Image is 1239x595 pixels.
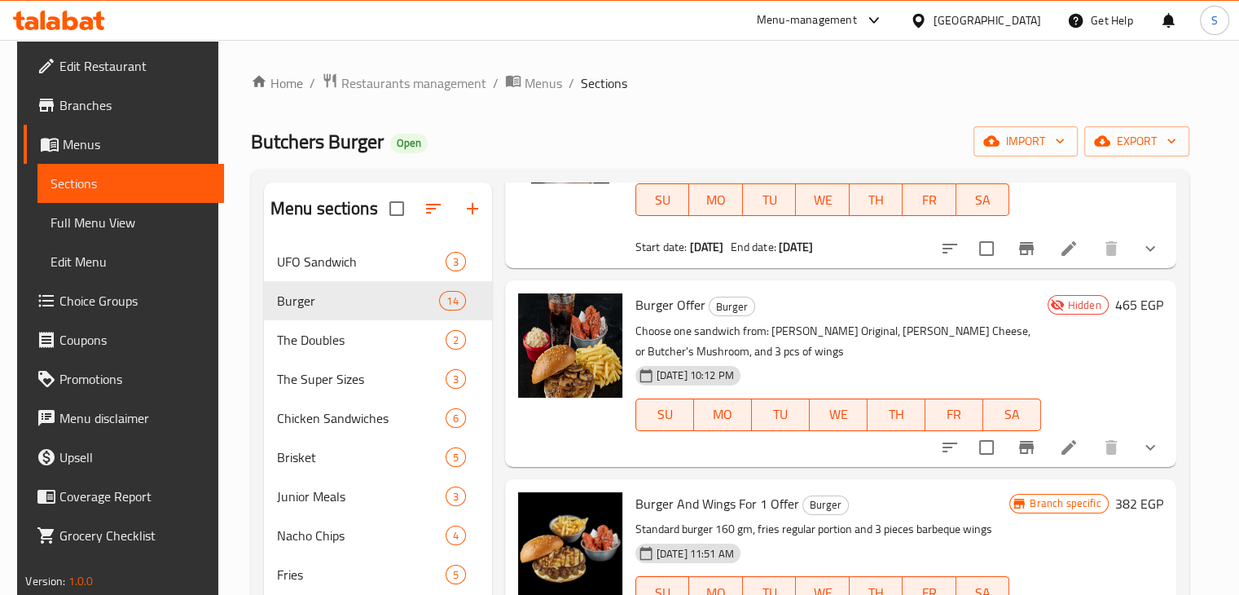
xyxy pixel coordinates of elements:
[446,447,466,467] div: items
[277,330,446,350] span: The Doubles
[1115,492,1163,515] h6: 382 EGP
[25,571,65,592] span: Version:
[816,403,861,426] span: WE
[37,203,224,242] a: Full Menu View
[969,430,1004,465] span: Select to update
[856,188,897,212] span: TH
[903,183,956,216] button: FR
[1059,438,1079,457] a: Edit menu item
[277,565,446,584] span: Fries
[264,438,492,477] div: Brisket5
[59,291,211,311] span: Choice Groups
[930,428,969,467] button: sort-choices
[251,73,303,93] a: Home
[635,399,694,431] button: SU
[390,136,428,150] span: Open
[689,183,743,216] button: MO
[749,188,790,212] span: TU
[758,403,803,426] span: TU
[1131,229,1170,268] button: show more
[446,489,465,505] span: 3
[264,281,492,320] div: Burger14
[24,86,224,125] a: Branches
[650,368,740,383] span: [DATE] 10:12 PM
[1023,496,1107,511] span: Branch specific
[24,320,224,359] a: Coupons
[264,242,492,281] div: UFO Sandwich3
[1092,229,1131,268] button: delete
[322,73,486,94] a: Restaurants management
[1115,293,1163,316] h6: 465 EGP
[446,411,465,426] span: 6
[24,399,224,438] a: Menu disclaimer
[446,372,465,387] span: 3
[796,183,850,216] button: WE
[694,399,752,431] button: MO
[635,293,705,317] span: Burger Offer
[730,236,775,258] span: End date:
[983,399,1041,431] button: SA
[868,399,925,431] button: TH
[59,369,211,389] span: Promotions
[525,73,562,93] span: Menus
[446,408,466,428] div: items
[930,229,969,268] button: sort-choices
[446,330,466,350] div: items
[264,477,492,516] div: Junior Meals3
[803,496,848,514] span: Burger
[635,321,1041,362] p: Choose one sandwich from: [PERSON_NAME] Original, [PERSON_NAME] Cheese, or Butcher's Mushroom, an...
[277,291,440,311] span: Burger
[1059,239,1079,258] a: Edit menu item
[956,183,1010,216] button: SA
[446,252,466,271] div: items
[24,281,224,320] a: Choice Groups
[1097,131,1176,152] span: export
[643,188,683,212] span: SU
[59,56,211,76] span: Edit Restaurant
[743,183,797,216] button: TU
[650,546,740,562] span: [DATE] 11:51 AM
[63,134,211,154] span: Menus
[277,408,446,428] span: Chicken Sandwiches
[270,196,378,221] h2: Menu sections
[277,526,446,545] span: Nacho Chips
[757,11,857,30] div: Menu-management
[59,447,211,467] span: Upsell
[446,565,466,584] div: items
[51,213,211,232] span: Full Menu View
[277,369,446,389] span: The Super Sizes
[1140,438,1160,457] svg: Show Choices
[277,487,446,506] span: Junior Meals
[37,242,224,281] a: Edit Menu
[973,126,1078,156] button: import
[59,408,211,428] span: Menu disclaimer
[24,516,224,555] a: Grocery Checklist
[690,236,724,258] b: [DATE]
[264,320,492,359] div: The Doubles2
[59,526,211,545] span: Grocery Checklist
[251,123,384,160] span: Butchers Burger
[493,73,499,93] li: /
[453,189,492,228] button: Add section
[581,73,627,93] span: Sections
[635,519,1010,540] p: Standard burger 160 gm, fries regular portion and 3 pieces barbeque wings
[277,447,446,467] div: Brisket
[24,359,224,399] a: Promotions
[446,528,465,544] span: 4
[37,164,224,203] a: Sections
[446,487,466,506] div: items
[51,174,211,193] span: Sections
[68,571,94,592] span: 1.0.0
[264,516,492,555] div: Nacho Chips4
[24,125,224,164] a: Menus
[752,399,810,431] button: TU
[643,403,688,426] span: SU
[1092,428,1131,467] button: delete
[810,399,868,431] button: WE
[909,188,950,212] span: FR
[446,450,465,465] span: 5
